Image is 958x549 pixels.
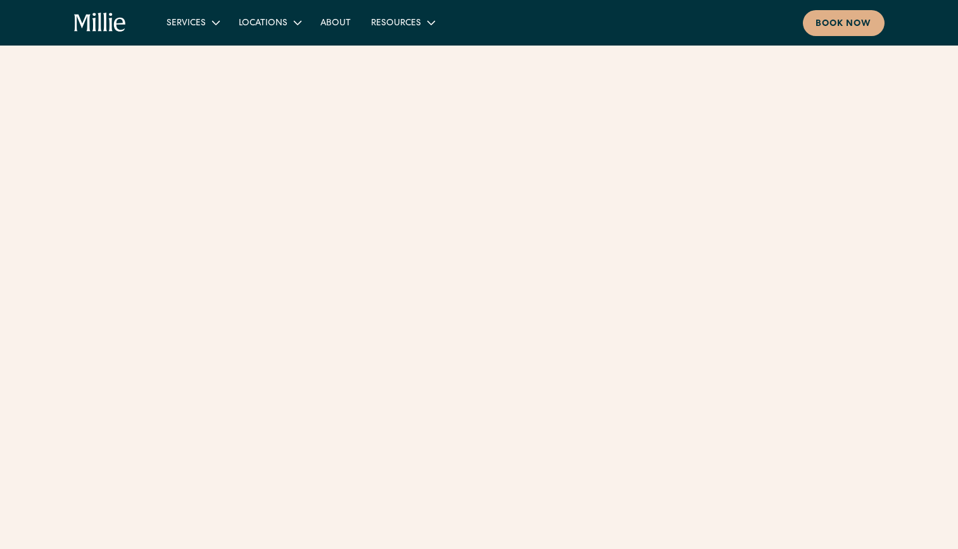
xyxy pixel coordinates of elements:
[803,10,885,36] a: Book now
[74,13,127,33] a: home
[239,17,287,30] div: Locations
[310,12,361,33] a: About
[156,12,229,33] div: Services
[361,12,444,33] div: Resources
[167,17,206,30] div: Services
[229,12,310,33] div: Locations
[371,17,421,30] div: Resources
[816,18,872,31] div: Book now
